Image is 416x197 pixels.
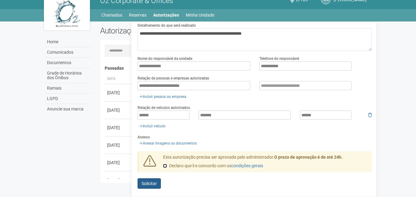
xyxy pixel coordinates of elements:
span: Solicitar [142,181,157,186]
div: [DATE] [107,125,130,131]
a: Documentos [45,58,91,68]
label: Telefone do responsável [259,56,299,61]
a: Home [45,37,91,47]
a: Incluir pessoa ou empresa [138,93,188,100]
a: Reservas [129,11,146,19]
label: Declaro que li e concordo com os [163,163,263,169]
label: Relação de veículos autorizados [138,105,190,110]
label: Nome do responsável da unidade [138,56,192,61]
strong: O prazo de aprovação é de até 24h. [274,155,343,160]
a: Minha Unidade [186,11,214,19]
input: Declaro que li e concordo com oscondições gerais [163,164,167,168]
a: Ramais [45,83,91,94]
i: Remover [368,113,372,117]
div: Esta autorização precisa ser aprovada pelo administrador. [158,154,372,172]
div: [DATE] [107,142,130,148]
th: Data [105,74,132,84]
h2: Autorizações [100,26,231,35]
a: Comunicados [45,47,91,58]
a: condições gerais [231,163,263,168]
div: [DATE] [107,90,130,96]
div: [DATE] [107,107,130,113]
label: Relação de pessoas e empresas autorizadas [138,75,209,81]
div: [DATE] [107,177,130,183]
h4: Passadas [105,66,368,71]
div: [DATE] [107,160,130,166]
button: Solicitar [138,178,161,189]
a: Incluir veículo [138,123,167,129]
a: LGPD [45,94,91,104]
label: Anexos [138,134,150,140]
a: Anexar imagens ou documentos [138,140,199,147]
a: Grade de Horários dos Ônibus [45,68,91,83]
a: Anuncie sua marca [45,104,91,114]
a: Chamados [101,11,122,19]
label: Detalhamento do que será realizado [138,23,196,28]
a: Autorizações [153,11,179,19]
